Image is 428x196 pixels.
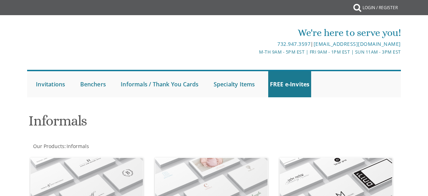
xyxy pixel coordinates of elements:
[34,71,67,97] a: Invitations
[152,26,401,40] div: We're here to serve you!
[32,143,64,149] a: Our Products
[212,71,257,97] a: Specialty Items
[314,41,401,47] a: [EMAIL_ADDRESS][DOMAIN_NAME]
[78,71,108,97] a: Benchers
[66,143,89,149] a: Informals
[27,143,214,150] div: :
[268,71,311,97] a: FREE e-Invites
[277,41,310,47] a: 732.947.3597
[67,143,89,149] span: Informals
[119,71,200,97] a: Informals / Thank You Cards
[29,113,272,134] h1: Informals
[152,40,401,48] div: |
[152,48,401,56] div: M-Th 9am - 5pm EST | Fri 9am - 1pm EST | Sun 11am - 3pm EST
